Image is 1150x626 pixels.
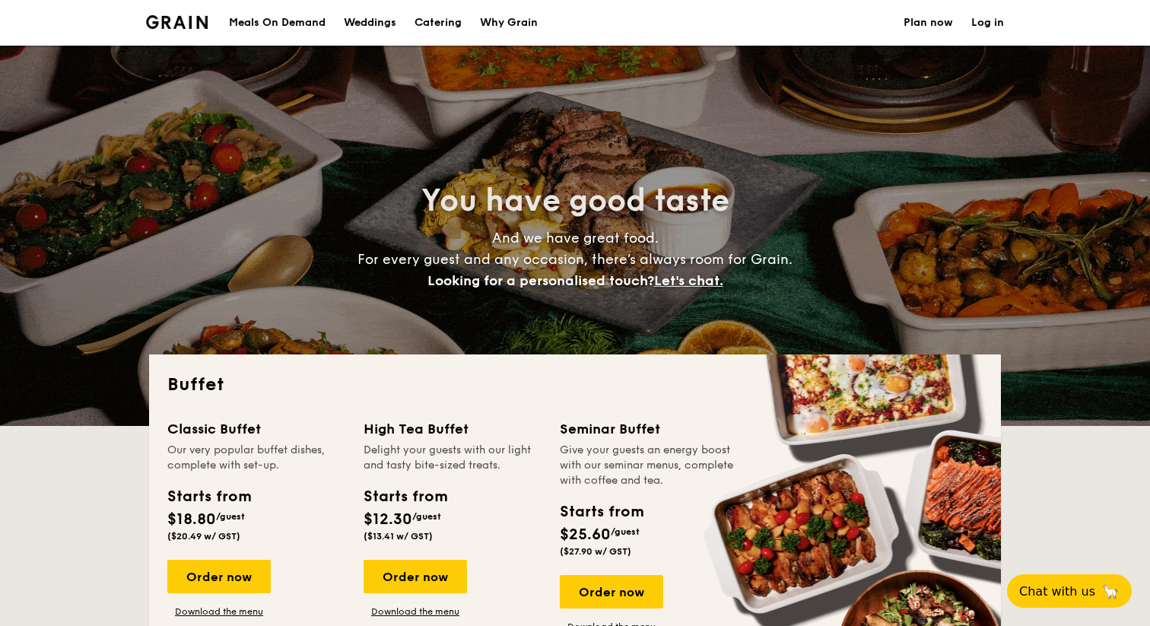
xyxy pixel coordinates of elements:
div: Give your guests an energy boost with our seminar menus, complete with coffee and tea. [560,443,738,488]
span: /guest [611,526,640,537]
div: Delight your guests with our light and tasty bite-sized treats. [364,443,542,473]
span: /guest [216,511,245,522]
span: Chat with us [1019,584,1095,599]
span: 🦙 [1101,583,1120,600]
div: Starts from [560,500,643,523]
span: $18.80 [167,510,216,529]
a: Download the menu [167,605,271,618]
div: Seminar Buffet [560,418,738,440]
span: Let's chat. [654,272,723,289]
span: ($20.49 w/ GST) [167,531,240,542]
button: Chat with us🦙 [1007,574,1132,608]
div: Our very popular buffet dishes, complete with set-up. [167,443,345,473]
span: ($13.41 w/ GST) [364,531,433,542]
h2: Buffet [167,373,983,397]
img: Grain [146,15,208,29]
div: High Tea Buffet [364,418,542,440]
div: Order now [364,560,467,593]
a: Logotype [146,15,208,29]
div: Starts from [364,485,446,508]
span: $25.60 [560,526,611,544]
div: Order now [560,575,663,609]
span: ($27.90 w/ GST) [560,546,631,557]
span: $12.30 [364,510,412,529]
div: Classic Buffet [167,418,345,440]
div: Starts from [167,485,250,508]
span: /guest [412,511,441,522]
a: Download the menu [364,605,467,618]
div: Order now [167,560,271,593]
